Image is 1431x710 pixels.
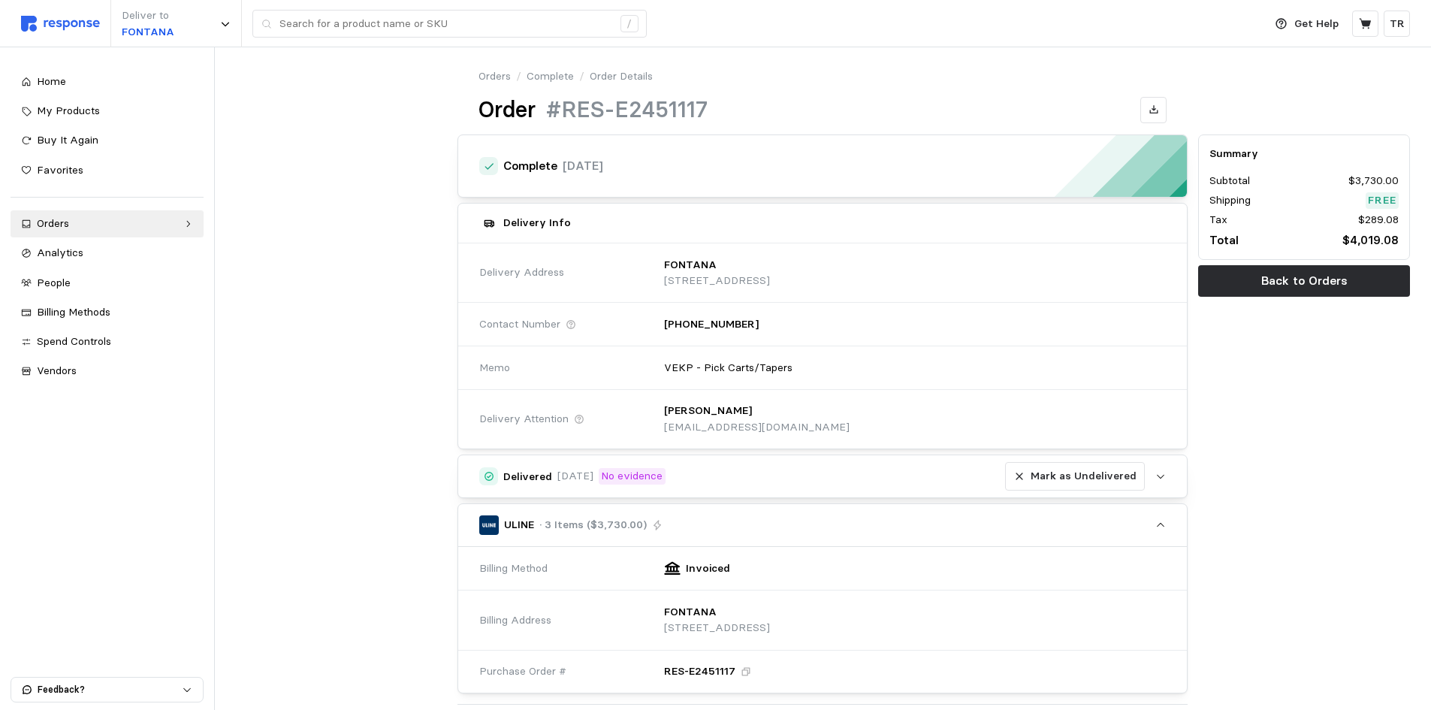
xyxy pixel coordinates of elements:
[479,411,569,428] span: Delivery Attention
[1261,271,1348,290] p: Back to Orders
[11,240,204,267] a: Analytics
[479,95,536,125] h1: Order
[503,215,571,231] h5: Delivery Info
[516,68,521,85] p: /
[503,158,557,175] h4: Complete
[11,68,204,95] a: Home
[479,360,510,376] span: Memo
[1209,173,1250,189] p: Subtotal
[37,74,66,88] span: Home
[1358,212,1399,228] p: $289.08
[1266,10,1348,38] button: Get Help
[664,663,735,680] p: RES-E2451117
[479,612,551,629] span: Billing Address
[38,683,182,696] p: Feedback?
[37,163,83,177] span: Favorites
[479,663,566,680] span: Purchase Order #
[37,246,83,259] span: Analytics
[11,678,203,702] button: Feedback?
[479,264,564,281] span: Delivery Address
[527,68,574,85] a: Complete
[458,547,1187,693] div: ULINE· 3 Items ($3,730.00)
[664,273,770,289] p: [STREET_ADDRESS]
[590,68,653,85] p: Order Details
[11,98,204,125] a: My Products
[1209,212,1227,228] p: Tax
[1209,192,1251,209] p: Shipping
[686,560,730,577] p: Invoiced
[11,127,204,154] a: Buy It Again
[601,468,663,485] p: No evidence
[11,358,204,385] a: Vendors
[37,216,177,232] div: Orders
[11,328,204,355] a: Spend Controls
[37,305,110,319] span: Billing Methods
[664,419,850,436] p: [EMAIL_ADDRESS][DOMAIN_NAME]
[458,455,1187,497] button: Delivered[DATE]No evidenceMark as Undelivered
[557,468,593,485] p: [DATE]
[122,24,174,41] p: FONTANA
[37,334,111,348] span: Spend Controls
[1031,468,1137,485] p: Mark as Undelivered
[1348,173,1399,189] p: $3,730.00
[37,133,98,147] span: Buy It Again
[503,469,552,485] h5: Delivered
[1005,462,1145,491] button: Mark as Undelivered
[664,360,792,376] p: VEKP - Pick Carts/Tapers
[279,11,612,38] input: Search for a product name or SKU
[664,257,717,273] p: FONTANA
[11,299,204,326] a: Billing Methods
[479,560,548,577] span: Billing Method
[11,210,204,237] a: Orders
[1368,192,1396,209] p: Free
[504,517,534,533] p: ULINE
[664,604,717,621] p: FONTANA
[546,95,708,125] h1: #RES-E2451117
[11,157,204,184] a: Favorites
[37,276,71,289] span: People
[479,68,511,85] a: Orders
[664,620,770,636] p: [STREET_ADDRESS]
[479,316,560,333] span: Contact Number
[1209,231,1239,249] p: Total
[1294,16,1339,32] p: Get Help
[37,364,77,377] span: Vendors
[664,403,752,419] p: [PERSON_NAME]
[122,8,174,24] p: Deliver to
[1209,146,1399,162] h5: Summary
[1342,231,1399,249] p: $4,019.08
[21,16,100,32] img: svg%3e
[539,517,647,533] p: · 3 Items ($3,730.00)
[579,68,584,85] p: /
[37,104,100,117] span: My Products
[458,504,1187,546] button: ULINE· 3 Items ($3,730.00)
[664,316,759,333] p: [PHONE_NUMBER]
[1390,16,1405,32] p: TR
[620,15,639,33] div: /
[563,156,603,175] p: [DATE]
[1198,265,1410,297] button: Back to Orders
[11,270,204,297] a: People
[1384,11,1410,37] button: TR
